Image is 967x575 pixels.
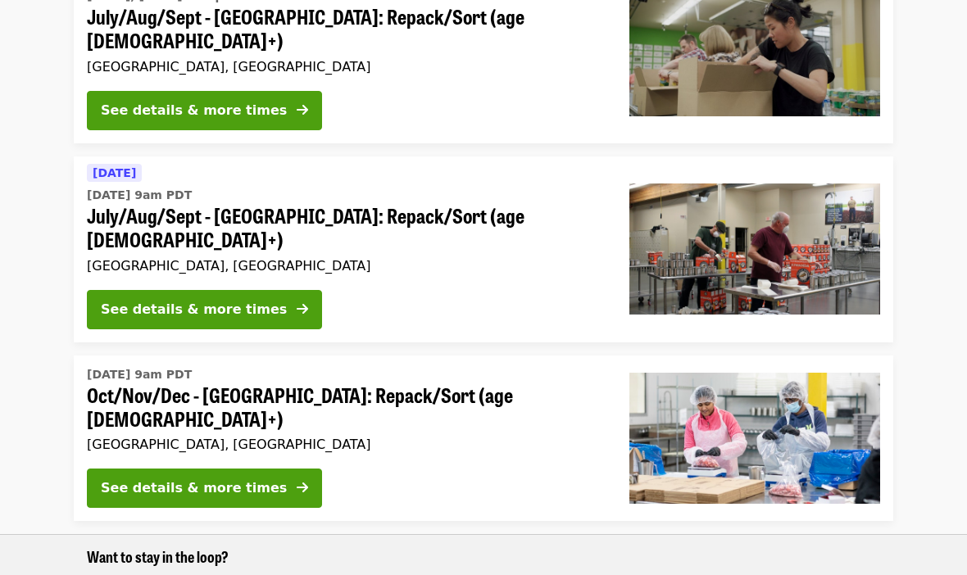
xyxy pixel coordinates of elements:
i: arrow-right icon [297,301,308,317]
button: See details & more times [87,91,322,130]
i: arrow-right icon [297,480,308,496]
span: [DATE] [93,166,136,179]
span: July/Aug/Sept - [GEOGRAPHIC_DATA]: Repack/Sort (age [DEMOGRAPHIC_DATA]+) [87,5,603,52]
div: See details & more times [101,101,287,120]
div: See details & more times [101,478,287,498]
i: arrow-right icon [297,102,308,118]
div: [GEOGRAPHIC_DATA], [GEOGRAPHIC_DATA] [87,59,603,75]
span: Want to stay in the loop? [87,546,229,567]
a: See details for "Oct/Nov/Dec - Beaverton: Repack/Sort (age 10+)" [74,355,893,522]
img: Oct/Nov/Dec - Beaverton: Repack/Sort (age 10+) organized by Oregon Food Bank [629,373,880,504]
div: See details & more times [101,300,287,319]
button: See details & more times [87,290,322,329]
img: July/Aug/Sept - Portland: Repack/Sort (age 16+) organized by Oregon Food Bank [629,183,880,315]
a: See details for "July/Aug/Sept - Portland: Repack/Sort (age 16+)" [74,156,893,342]
span: Oct/Nov/Dec - [GEOGRAPHIC_DATA]: Repack/Sort (age [DEMOGRAPHIC_DATA]+) [87,383,603,431]
div: [GEOGRAPHIC_DATA], [GEOGRAPHIC_DATA] [87,437,603,452]
button: See details & more times [87,469,322,508]
span: July/Aug/Sept - [GEOGRAPHIC_DATA]: Repack/Sort (age [DEMOGRAPHIC_DATA]+) [87,204,603,251]
time: [DATE] 9am PDT [87,366,192,383]
time: [DATE] 9am PDT [87,187,192,204]
div: [GEOGRAPHIC_DATA], [GEOGRAPHIC_DATA] [87,258,603,274]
